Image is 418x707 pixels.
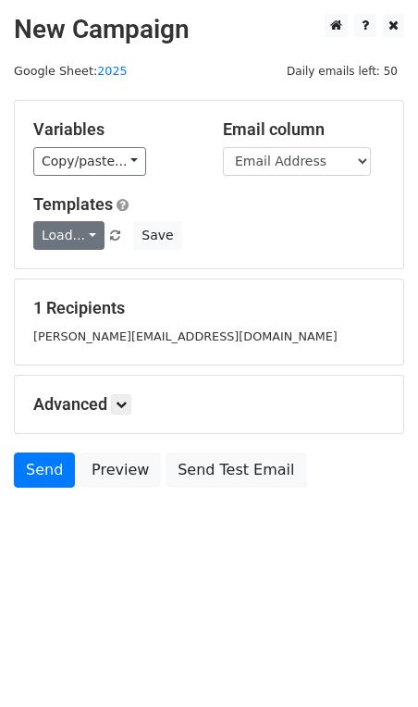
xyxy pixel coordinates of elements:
a: Preview [80,453,161,488]
h5: 1 Recipients [33,298,385,318]
small: Google Sheet: [14,64,128,78]
a: Templates [33,194,113,214]
a: Daily emails left: 50 [280,64,404,78]
a: Copy/paste... [33,147,146,176]
h2: New Campaign [14,14,404,45]
span: Daily emails left: 50 [280,61,404,81]
button: Save [133,221,181,250]
a: Send Test Email [166,453,306,488]
a: Load... [33,221,104,250]
a: 2025 [97,64,127,78]
small: [PERSON_NAME][EMAIL_ADDRESS][DOMAIN_NAME] [33,329,338,343]
a: Send [14,453,75,488]
h5: Advanced [33,394,385,415]
iframe: Chat Widget [326,618,418,707]
h5: Email column [223,119,385,140]
h5: Variables [33,119,195,140]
